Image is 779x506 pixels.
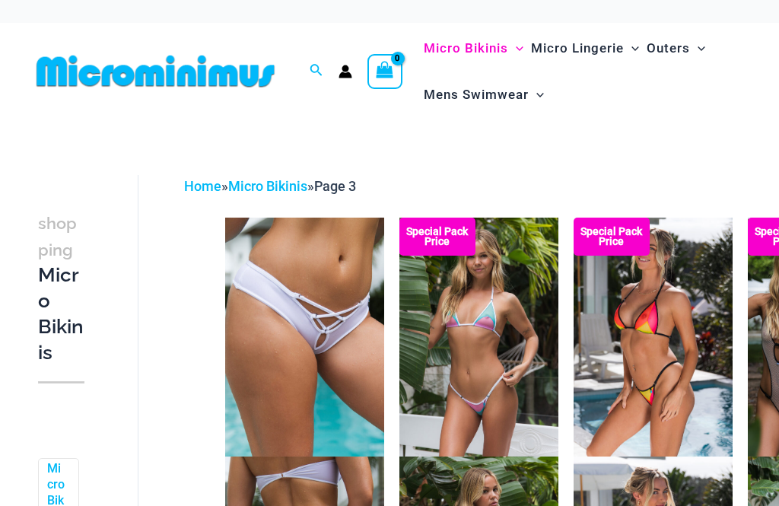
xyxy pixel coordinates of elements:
span: » » [184,178,356,194]
img: Shake Up Sunset 3145 Top 4145 Bottom 04 [574,218,733,457]
a: View Shopping Cart, empty [367,54,402,89]
a: Micro LingerieMenu ToggleMenu Toggle [527,25,643,72]
img: MM SHOP LOGO FLAT [30,54,281,88]
span: Page 3 [314,178,356,194]
a: Home [184,178,221,194]
span: Micro Lingerie [531,29,624,68]
a: OutersMenu ToggleMenu Toggle [643,25,709,72]
span: Menu Toggle [690,29,705,68]
span: Mens Swimwear [424,75,529,114]
a: Account icon link [339,65,352,78]
a: Micro Bikinis [228,178,307,194]
a: Mens SwimwearMenu ToggleMenu Toggle [420,72,548,118]
span: Menu Toggle [508,29,523,68]
a: Micro BikinisMenu ToggleMenu Toggle [420,25,527,72]
span: Outers [647,29,690,68]
b: Special Pack Price [399,227,475,247]
img: Escape Mode Candy 3151 Top 4151 Bottom 02 [399,218,558,457]
span: shopping [38,214,77,259]
span: Micro Bikinis [424,29,508,68]
img: Breakwater White 4956 Shorts 01 [225,218,384,457]
nav: Site Navigation [418,23,749,120]
a: Search icon link [310,62,323,81]
h3: Micro Bikinis [38,210,84,366]
span: Menu Toggle [529,75,544,114]
span: Menu Toggle [624,29,639,68]
b: Special Pack Price [574,227,650,247]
